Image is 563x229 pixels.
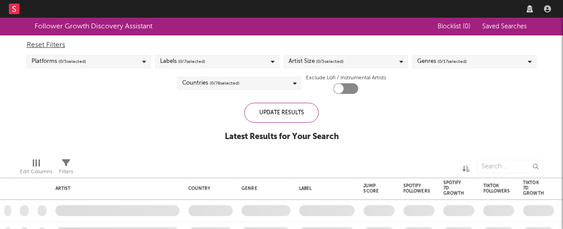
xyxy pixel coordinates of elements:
span: ( 0 / 17 selected) [438,56,467,67]
span: ( 0 / 78 selected) [210,78,239,89]
div: Update Results [244,103,319,123]
span: ( 0 ) [463,23,470,30]
div: Filters [59,155,73,181]
input: Search... [477,160,543,173]
div: Spotify 7D Growth [443,180,464,196]
div: Reset Filters [27,40,536,50]
span: ( 0 / 5 selected) [316,56,344,67]
div: Label [299,186,350,191]
button: Saved Searches [480,23,528,30]
div: Platforms [31,56,86,67]
label: Exclude Lofi / Instrumental Artists [306,73,386,83]
div: Genres [417,56,467,67]
div: Labels [160,56,205,67]
div: Countries [182,78,239,89]
span: Blocklist [438,23,470,30]
span: Saved Searches [482,23,528,30]
div: Genre [242,186,286,191]
div: Jump Score [364,183,381,194]
div: Edit Columns [20,155,52,181]
div: Tiktok Followers [483,183,510,194]
div: Tiktok 7D Growth [523,180,544,196]
span: ( 0 / 7 selected) [178,56,205,67]
div: Follower Growth Discovery Assistant [35,21,152,32]
div: Artist [55,186,175,191]
div: Spotify Followers [403,183,430,194]
div: Artist Size [289,56,344,67]
span: ( 0 / 5 selected) [59,56,86,67]
div: Filters [59,167,73,177]
div: Edit Columns [20,167,52,177]
div: Latest Results for Your Search [225,132,339,142]
div: Country [188,186,228,191]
